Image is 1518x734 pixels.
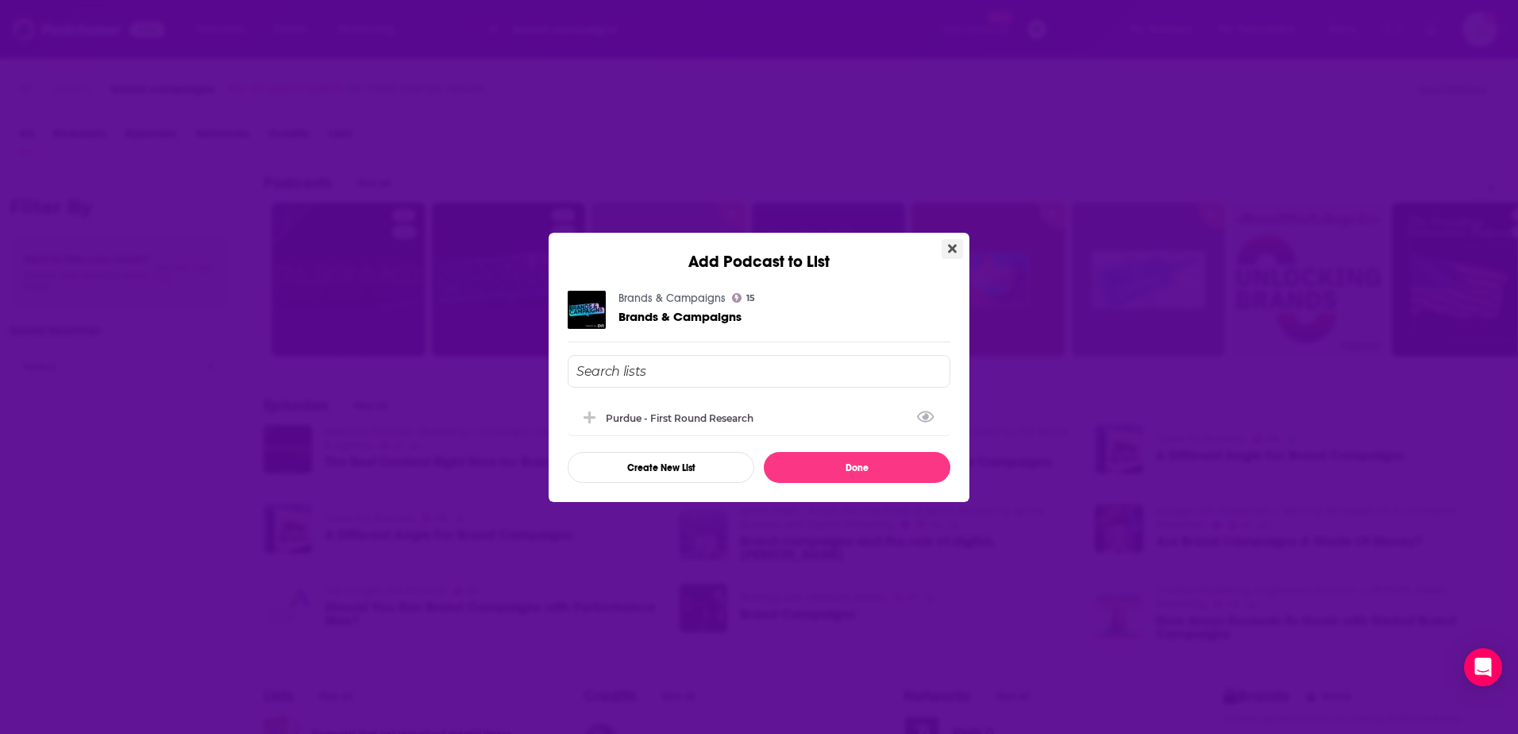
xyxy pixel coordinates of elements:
[618,309,742,324] span: Brands & Campaigns
[568,400,950,435] div: Purdue - First Round Research
[732,293,755,303] a: 15
[1464,648,1502,686] div: Open Intercom Messenger
[549,233,969,272] div: Add Podcast to List
[753,421,763,423] button: View Link
[618,292,726,305] a: Brands & Campaigns
[568,452,754,483] button: Create New List
[606,412,763,424] div: Purdue - First Round Research
[618,310,742,323] a: Brands & Campaigns
[568,355,950,483] div: Add Podcast To List
[568,355,950,388] input: Search lists
[568,291,606,329] img: Brands & Campaigns
[942,239,963,259] button: Close
[746,295,755,302] span: 15
[764,452,950,483] button: Done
